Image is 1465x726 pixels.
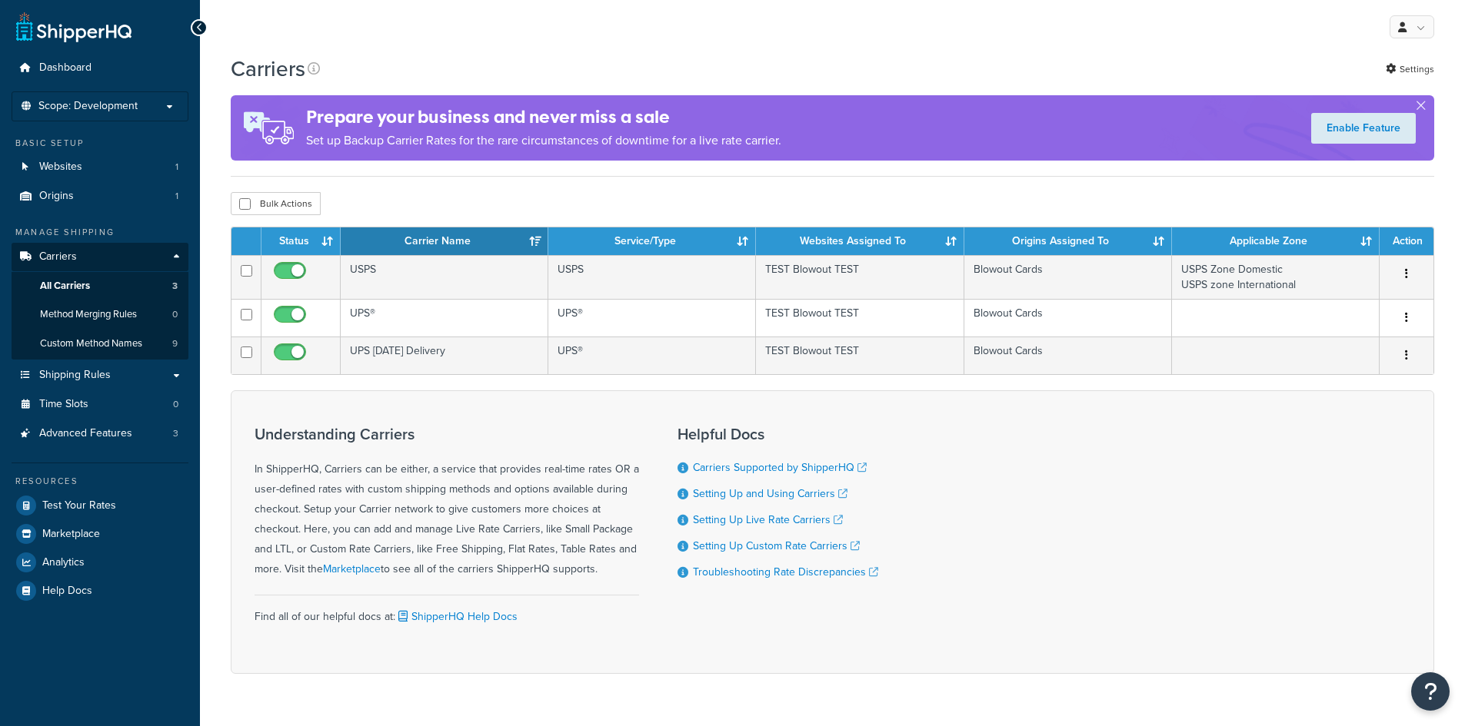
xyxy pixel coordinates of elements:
[548,336,756,374] td: UPS®
[12,390,188,419] a: Time Slots 0
[12,243,188,360] li: Carriers
[12,182,188,211] li: Origins
[255,426,639,579] div: In ShipperHQ, Carriers can be either, a service that provides real-time rates OR a user-defined r...
[42,499,116,512] span: Test Your Rates
[306,130,781,151] p: Set up Backup Carrier Rates for the rare circumstances of downtime for a live rate carrier.
[341,227,548,255] th: Carrier Name: activate to sort column ascending
[756,255,964,299] td: TEST Blowout TEST
[172,280,178,293] span: 3
[12,520,188,548] a: Marketplace
[12,390,188,419] li: Time Slots
[964,299,1172,336] td: Blowout Cards
[678,426,878,443] h3: Helpful Docs
[1380,227,1433,255] th: Action
[39,61,92,75] span: Dashboard
[173,398,178,411] span: 0
[306,104,781,130] h4: Prepare your business and never miss a sale
[39,398,88,411] span: Time Slots
[756,299,964,336] td: TEST Blowout TEST
[395,608,518,625] a: ShipperHQ Help Docs
[12,137,188,150] div: Basic Setup
[40,337,142,350] span: Custom Method Names
[693,538,860,554] a: Setting Up Custom Rate Carriers
[12,361,188,390] a: Shipping Rules
[964,227,1172,255] th: Origins Assigned To: activate to sort column ascending
[42,585,92,598] span: Help Docs
[231,54,305,84] h1: Carriers
[12,272,188,300] a: All Carriers 3
[756,227,964,255] th: Websites Assigned To: activate to sort column ascending
[693,459,867,476] a: Carriers Supported by ShipperHQ
[548,299,756,336] td: UPS®
[255,426,639,443] h3: Understanding Carriers
[231,192,321,215] button: Bulk Actions
[1172,227,1380,255] th: Applicable Zone: activate to sort column ascending
[12,475,188,488] div: Resources
[756,336,964,374] td: TEST Blowout TEST
[693,564,878,580] a: Troubleshooting Rate Discrepancies
[341,299,548,336] td: UPS®
[12,419,188,448] a: Advanced Features 3
[12,272,188,300] li: All Carriers
[12,419,188,448] li: Advanced Features
[16,12,132,42] a: ShipperHQ Home
[12,153,188,181] a: Websites 1
[12,549,188,576] a: Analytics
[42,528,100,541] span: Marketplace
[231,95,306,161] img: ad-rules-rateshop-fe6ec290ccb7230408bd80ed9643f0289d75e0ffd9eb532fc0e269fcd187b520.png
[12,492,188,519] a: Test Your Rates
[173,427,178,440] span: 3
[39,427,132,440] span: Advanced Features
[40,308,137,321] span: Method Merging Rules
[323,561,381,577] a: Marketplace
[39,190,74,203] span: Origins
[12,330,188,358] li: Custom Method Names
[1386,58,1434,80] a: Settings
[12,153,188,181] li: Websites
[261,227,341,255] th: Status: activate to sort column ascending
[40,280,90,293] span: All Carriers
[548,227,756,255] th: Service/Type: activate to sort column ascending
[12,577,188,605] a: Help Docs
[12,243,188,271] a: Carriers
[964,255,1172,299] td: Blowout Cards
[12,54,188,82] a: Dashboard
[693,512,843,528] a: Setting Up Live Rate Carriers
[548,255,756,299] td: USPS
[175,161,178,174] span: 1
[12,300,188,329] li: Method Merging Rules
[12,226,188,239] div: Manage Shipping
[39,161,82,174] span: Websites
[1411,672,1450,711] button: Open Resource Center
[12,182,188,211] a: Origins 1
[172,308,178,321] span: 0
[341,255,548,299] td: USPS
[964,336,1172,374] td: Blowout Cards
[341,336,548,374] td: UPS [DATE] Delivery
[12,300,188,329] a: Method Merging Rules 0
[42,556,85,569] span: Analytics
[255,595,639,627] div: Find all of our helpful docs at:
[172,337,178,350] span: 9
[175,190,178,203] span: 1
[1172,255,1380,299] td: USPS Zone Domestic USPS zone International
[1311,113,1416,144] a: Enable Feature
[39,250,77,264] span: Carriers
[39,369,111,382] span: Shipping Rules
[693,486,847,502] a: Setting Up and Using Carriers
[38,100,138,113] span: Scope: Development
[12,330,188,358] a: Custom Method Names 9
